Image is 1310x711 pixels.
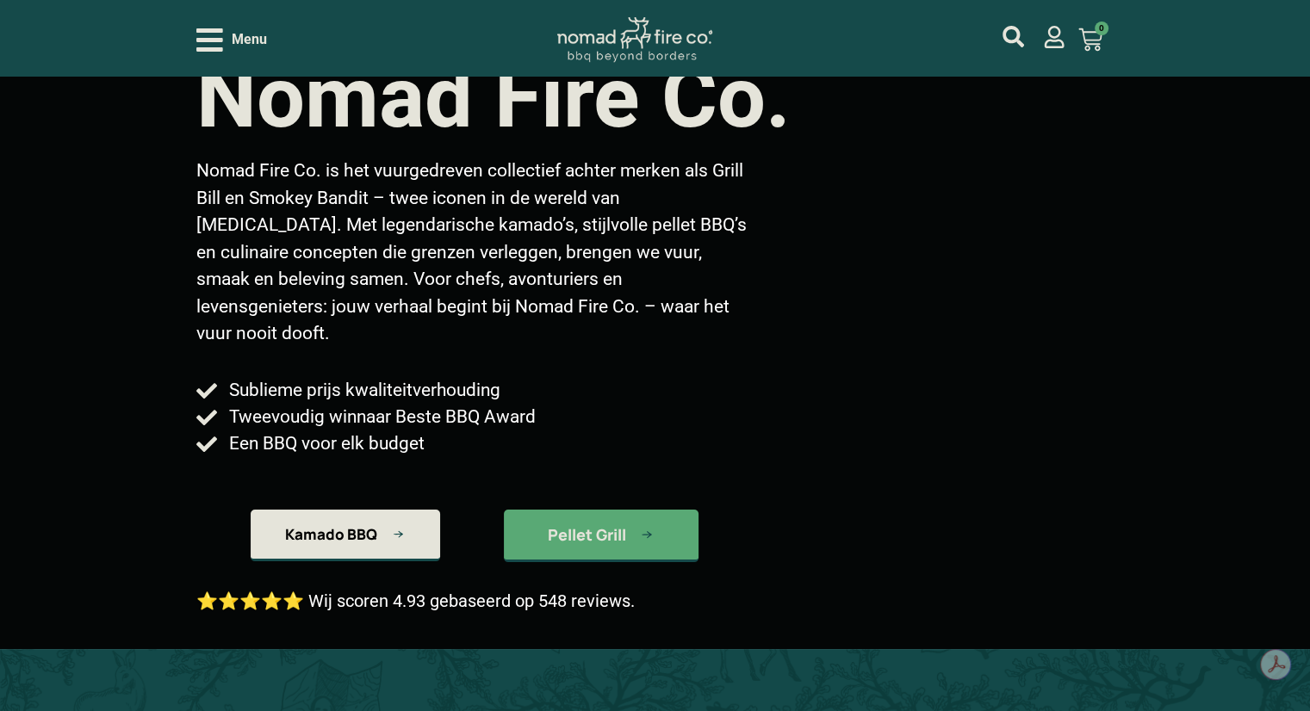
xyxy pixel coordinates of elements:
p: Nomad Fire Co. is het vuurgedreven collectief achter merken als Grill Bill en Smokey Bandit – twe... [196,158,756,348]
a: mijn account [1003,26,1024,47]
span: 0 [1095,22,1108,35]
a: kamado bbq [504,510,698,562]
a: mijn account [1043,26,1065,48]
a: kamado bbq [251,510,440,561]
a: 0 [1058,17,1123,62]
span: Tweevoudig winnaar Beste BBQ Award [225,404,536,430]
span: Menu [232,29,267,50]
span: Pellet Grill [548,527,626,542]
p: ⭐⭐⭐⭐⭐ Wij scoren 4.93 gebaseerd op 548 reviews. [196,588,635,614]
span: Sublieme prijs kwaliteitverhouding [225,377,500,404]
span: Een BBQ voor elk budget [225,430,425,457]
span: Kamado BBQ [285,527,377,541]
img: Nomad Logo [557,17,712,63]
h1: Nomad Fire Co. [196,55,791,140]
div: Open/Close Menu [196,25,267,55]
